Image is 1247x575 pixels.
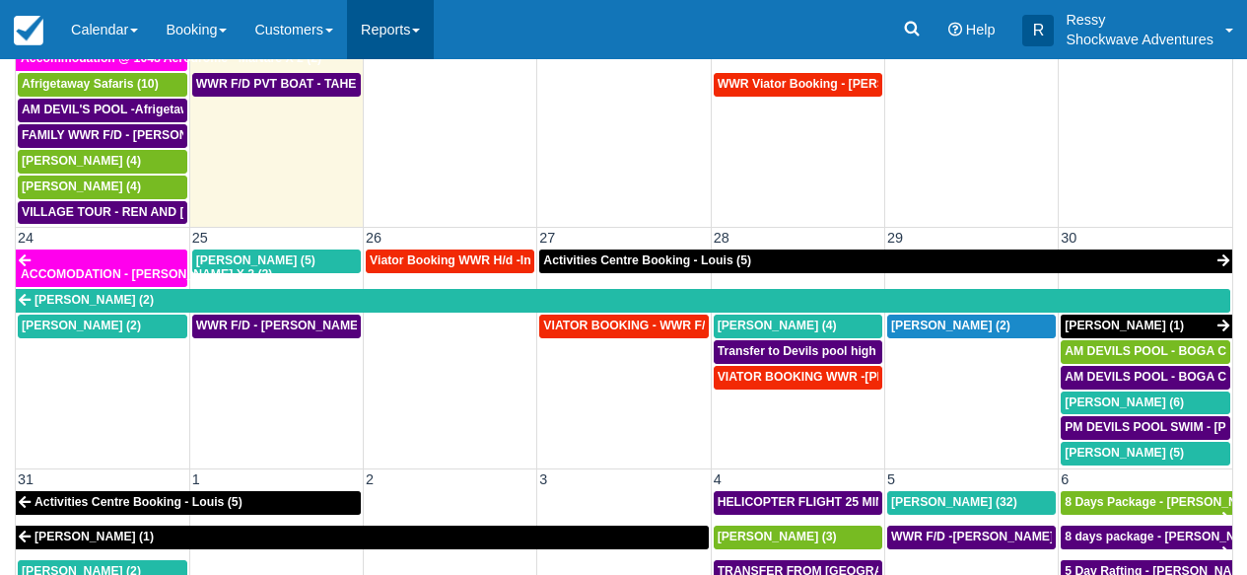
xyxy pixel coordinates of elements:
span: 28 [712,230,731,246]
span: Afrigetaway Safaris (10) [22,77,159,91]
a: WWR F/D PVT BOAT - TAHEL FAMILY x 5 (1) [192,73,361,97]
span: [PERSON_NAME] (32) [891,495,1017,509]
a: WWR Viator Booking - [PERSON_NAME] X1 (1) [714,73,882,97]
span: [PERSON_NAME] (5) [196,253,315,267]
span: 5 [885,471,897,487]
a: AM DEVILS POOL - BOGA CHITE X 1 (1) [1061,366,1230,390]
span: Help [966,22,996,37]
span: 3 [537,471,549,487]
p: Shockwave Adventures [1066,30,1213,49]
a: 8 days package - [PERSON_NAME] X1 (1) [1061,526,1232,549]
span: 29 [885,230,905,246]
a: FAMILY WWR F/D - [PERSON_NAME] X4 (4) [18,124,187,148]
span: VIATOR BOOKING - WWR F/[PERSON_NAME], [PERSON_NAME] 4 (4) [543,319,942,332]
a: VIATOR BOOKING - WWR F/[PERSON_NAME], [PERSON_NAME] 4 (4) [539,315,708,338]
a: PM DEVILS POOL SWIM - [PERSON_NAME] X 2 (2) [1061,416,1230,440]
img: checkfront-main-nav-mini-logo.png [14,16,43,45]
span: HELICOPTER FLIGHT 25 MINS- [PERSON_NAME] X1 (1) [718,495,1037,509]
a: [PERSON_NAME] (1) [16,526,709,549]
span: [PERSON_NAME] (3) [718,530,837,543]
a: [PERSON_NAME] (2) [887,315,1056,338]
p: Ressy [1066,10,1213,30]
a: [PERSON_NAME] (1) [1061,315,1232,338]
a: [PERSON_NAME] (32) [887,491,1056,515]
span: [PERSON_NAME] (5) [1065,446,1184,460]
span: Activities Centre Booking - Louis (5) [35,495,242,509]
a: 8 Days Package - [PERSON_NAME] (1) [1061,491,1232,515]
a: [PERSON_NAME] (2) [18,315,187,338]
a: [PERSON_NAME] (4) [18,150,187,174]
span: [PERSON_NAME] (1) [1065,319,1184,332]
span: [PERSON_NAME] (2) [891,319,1010,332]
a: Activities Centre Booking - Louis (5) [539,250,1232,273]
a: HELICOPTER FLIGHT 25 MINS- [PERSON_NAME] X1 (1) [714,491,882,515]
span: 1 [190,471,202,487]
a: VIATOR BOOKING WWR -[PERSON_NAME] X2 (2) [714,366,882,390]
a: [PERSON_NAME] (2) [16,289,1230,313]
a: ACCOMODATION - [PERSON_NAME] X 2 (2) [16,250,187,287]
span: VIATOR BOOKING WWR -[PERSON_NAME] X2 (2) [718,370,1003,384]
span: [PERSON_NAME] (2) [22,319,141,332]
span: [PERSON_NAME] (4) [718,319,837,332]
span: AM DEVIL'S POOL -Afrigetaway Safaris X5 (5) [22,103,283,116]
span: ACCOMODATION - [PERSON_NAME] X 2 (2) [21,267,272,281]
a: WWR F/D -[PERSON_NAME] X 32 (32) [887,526,1056,549]
span: WWR F/D -[PERSON_NAME] X 32 (32) [891,530,1107,543]
span: WWR F/D - [PERSON_NAME] (5) [196,319,381,332]
a: [PERSON_NAME] (3) [714,526,882,549]
span: 24 [16,230,35,246]
span: 31 [16,471,35,487]
a: [PERSON_NAME] (6) [1061,392,1230,415]
a: [PERSON_NAME] (5) [1061,442,1230,466]
a: [PERSON_NAME] (4) [18,176,187,199]
a: Afrigetaway Safaris (10) [18,73,187,97]
span: 6 [1059,471,1071,487]
a: Transfer to Devils pool high tea- [PERSON_NAME] X4 (4) [714,340,882,364]
span: Transfer to Devils pool high tea- [PERSON_NAME] X4 (4) [718,344,1042,358]
a: [PERSON_NAME] (5) [192,250,361,273]
span: VILLAGE TOUR - REN AND [PERSON_NAME] X4 (4) [22,205,317,219]
a: Viator Booking WWR H/d -Inchbald [PERSON_NAME] X 4 (4) [366,250,534,273]
a: Activities Centre Booking - Louis (5) [16,491,361,515]
span: WWR F/D PVT BOAT - TAHEL FAMILY x 5 (1) [196,77,449,91]
a: WWR F/D - [PERSON_NAME] (5) [192,315,361,338]
span: Activities Centre Booking - Louis (5) [543,253,751,267]
i: Help [948,23,962,36]
span: Viator Booking WWR H/d -Inchbald [PERSON_NAME] X 4 (4) [370,253,714,267]
span: 25 [190,230,210,246]
span: [PERSON_NAME] (1) [35,530,154,543]
span: [PERSON_NAME] (6) [1065,395,1184,409]
span: 26 [364,230,383,246]
a: AM DEVIL'S POOL -Afrigetaway Safaris X5 (5) [18,99,187,122]
a: AM DEVILS POOL - BOGA CHITE X 1 (1) [1061,340,1230,364]
span: 30 [1059,230,1078,246]
span: [PERSON_NAME] (4) [22,154,141,168]
span: 2 [364,471,376,487]
a: [PERSON_NAME] (4) [714,315,882,338]
span: 27 [537,230,557,246]
div: R [1022,15,1054,46]
a: VILLAGE TOUR - REN AND [PERSON_NAME] X4 (4) [18,201,187,225]
span: WWR Viator Booking - [PERSON_NAME] X1 (1) [718,77,986,91]
span: 4 [712,471,724,487]
span: FAMILY WWR F/D - [PERSON_NAME] X4 (4) [22,128,270,142]
span: [PERSON_NAME] (4) [22,180,141,193]
span: [PERSON_NAME] (2) [35,293,154,307]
